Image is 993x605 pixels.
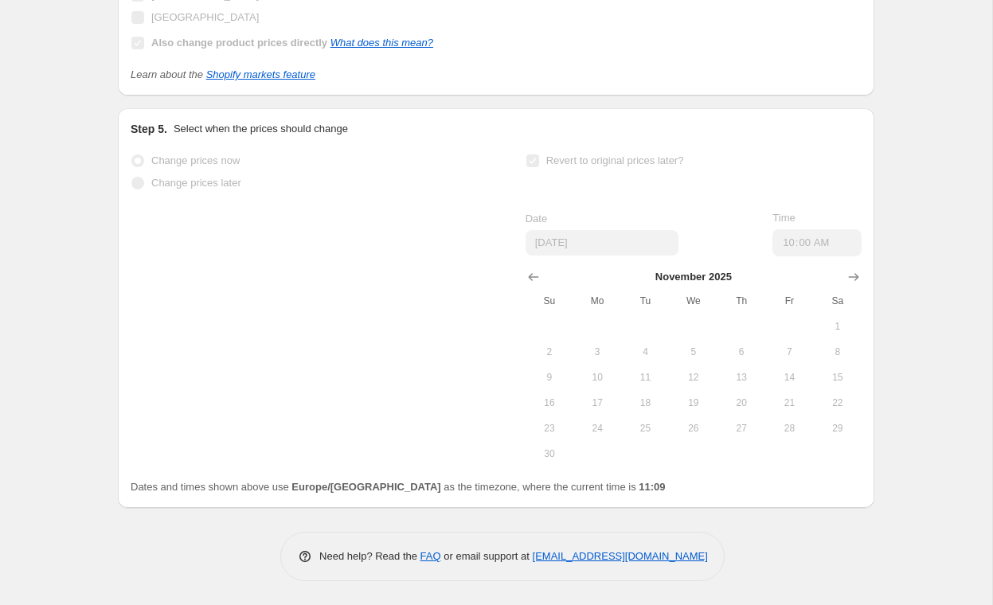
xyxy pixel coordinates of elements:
th: Saturday [814,288,862,314]
span: 27 [724,422,759,435]
button: Monday November 10 2025 [573,365,621,390]
button: Thursday November 20 2025 [717,390,765,416]
span: Time [772,212,795,224]
button: Show previous month, October 2025 [522,266,545,288]
th: Monday [573,288,621,314]
a: What does this mean? [330,37,433,49]
input: 12:00 [772,229,862,256]
span: 17 [580,396,615,409]
b: 11:09 [639,481,665,493]
button: Sunday November 9 2025 [526,365,573,390]
span: 20 [724,396,759,409]
button: Monday November 17 2025 [573,390,621,416]
button: Tuesday November 4 2025 [621,339,669,365]
button: Thursday November 13 2025 [717,365,765,390]
input: 10/9/2025 [526,230,678,256]
b: Also change product prices directly [151,37,327,49]
span: 25 [627,422,663,435]
span: 3 [580,345,615,358]
button: Saturday November 22 2025 [814,390,862,416]
span: Sa [820,295,855,307]
span: 11 [627,371,663,384]
span: Su [532,295,567,307]
button: Monday November 3 2025 [573,339,621,365]
th: Sunday [526,288,573,314]
h2: Step 5. [131,121,167,137]
span: Date [526,213,547,224]
button: Sunday November 30 2025 [526,441,573,466]
button: Monday November 24 2025 [573,416,621,441]
span: 7 [772,345,807,358]
span: 5 [676,345,711,358]
button: Saturday November 29 2025 [814,416,862,441]
span: 29 [820,422,855,435]
p: Select when the prices should change [174,121,348,137]
span: 21 [772,396,807,409]
span: We [676,295,711,307]
b: Europe/[GEOGRAPHIC_DATA] [291,481,440,493]
span: 22 [820,396,855,409]
button: Wednesday November 12 2025 [670,365,717,390]
button: Saturday November 8 2025 [814,339,862,365]
span: 9 [532,371,567,384]
button: Thursday November 6 2025 [717,339,765,365]
span: Tu [627,295,663,307]
span: 8 [820,345,855,358]
span: or email support at [441,550,533,562]
span: Revert to original prices later? [546,154,684,166]
th: Friday [765,288,813,314]
span: Th [724,295,759,307]
span: 1 [820,320,855,333]
span: 6 [724,345,759,358]
a: FAQ [420,550,441,562]
button: Saturday November 15 2025 [814,365,862,390]
button: Tuesday November 11 2025 [621,365,669,390]
button: Friday November 14 2025 [765,365,813,390]
span: 23 [532,422,567,435]
button: Show next month, December 2025 [842,266,865,288]
span: Change prices later [151,177,241,189]
span: 10 [580,371,615,384]
span: Need help? Read the [319,550,420,562]
button: Wednesday November 26 2025 [670,416,717,441]
span: 30 [532,447,567,460]
span: 19 [676,396,711,409]
span: Mo [580,295,615,307]
button: Sunday November 2 2025 [526,339,573,365]
span: Change prices now [151,154,240,166]
a: Shopify markets feature [206,68,315,80]
span: [GEOGRAPHIC_DATA] [151,11,259,23]
span: 16 [532,396,567,409]
button: Tuesday November 18 2025 [621,390,669,416]
button: Friday November 28 2025 [765,416,813,441]
a: [EMAIL_ADDRESS][DOMAIN_NAME] [533,550,708,562]
th: Wednesday [670,288,717,314]
button: Friday November 7 2025 [765,339,813,365]
button: Wednesday November 19 2025 [670,390,717,416]
button: Friday November 21 2025 [765,390,813,416]
span: 28 [772,422,807,435]
span: Fr [772,295,807,307]
span: 12 [676,371,711,384]
span: 14 [772,371,807,384]
span: 26 [676,422,711,435]
button: Sunday November 16 2025 [526,390,573,416]
button: Sunday November 23 2025 [526,416,573,441]
span: Dates and times shown above use as the timezone, where the current time is [131,481,666,493]
button: Saturday November 1 2025 [814,314,862,339]
span: 18 [627,396,663,409]
i: Learn about the [131,68,315,80]
th: Tuesday [621,288,669,314]
button: Wednesday November 5 2025 [670,339,717,365]
button: Tuesday November 25 2025 [621,416,669,441]
button: Thursday November 27 2025 [717,416,765,441]
th: Thursday [717,288,765,314]
span: 13 [724,371,759,384]
span: 2 [532,345,567,358]
span: 4 [627,345,663,358]
span: 15 [820,371,855,384]
span: 24 [580,422,615,435]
